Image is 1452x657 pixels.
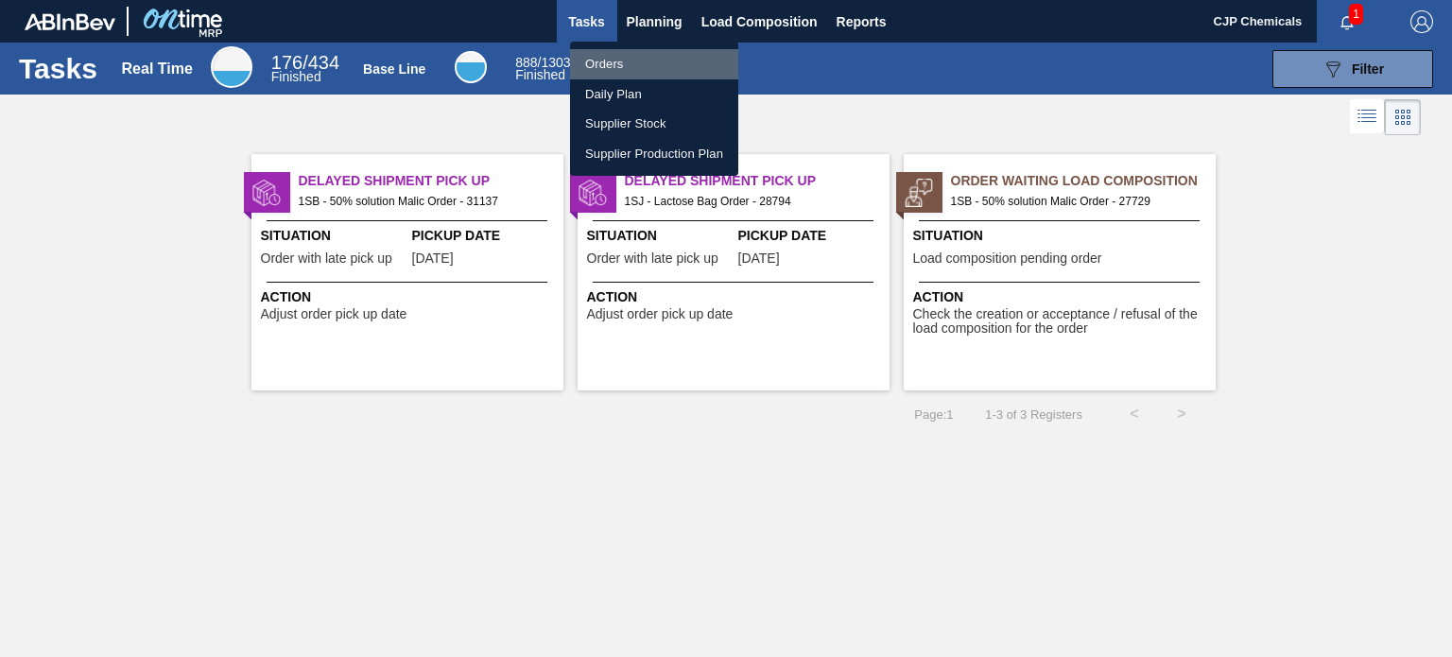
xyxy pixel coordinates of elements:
[570,79,738,110] a: Daily Plan
[570,139,738,169] a: Supplier Production Plan
[570,49,738,79] a: Orders
[570,109,738,139] a: Supplier Stock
